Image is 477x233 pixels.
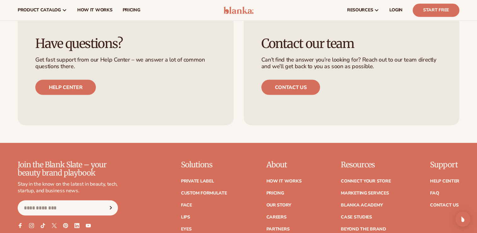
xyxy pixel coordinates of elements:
[413,3,459,17] a: Start Free
[266,160,301,169] p: About
[181,179,214,183] a: Private label
[266,179,301,183] a: How It Works
[181,215,190,219] a: Lips
[77,8,113,13] span: How It Works
[341,203,383,207] a: Blanka Academy
[122,8,140,13] span: pricing
[35,80,96,95] a: Help center
[104,200,118,215] button: Subscribe
[341,179,391,183] a: Connect your store
[430,191,439,195] a: FAQ
[430,203,458,207] a: Contact Us
[266,191,284,195] a: Pricing
[261,57,442,69] p: Can’t find the answer you’re looking for? Reach out to our team directly and we’ll get back to yo...
[35,57,216,69] p: Get fast support from our Help Center – we answer a lot of common questions there.
[18,160,118,177] p: Join the Blank Slate – your beauty brand playbook
[341,191,389,195] a: Marketing services
[341,160,391,169] p: Resources
[389,8,403,13] span: LOGIN
[181,227,192,231] a: Eyes
[181,160,227,169] p: Solutions
[430,179,459,183] a: Help Center
[266,215,286,219] a: Careers
[266,227,289,231] a: Partners
[341,227,386,231] a: Beyond the brand
[261,37,442,51] h3: Contact our team
[430,160,459,169] p: Support
[266,203,291,207] a: Our Story
[224,6,253,14] img: logo
[18,181,118,194] p: Stay in the know on the latest in beauty, tech, startup, and business news.
[35,37,216,51] h3: Have questions?
[347,8,373,13] span: resources
[261,80,320,95] a: Contact us
[181,191,227,195] a: Custom formulate
[455,212,470,227] div: Open Intercom Messenger
[181,203,192,207] a: Face
[341,215,372,219] a: Case Studies
[18,8,61,13] span: product catalog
